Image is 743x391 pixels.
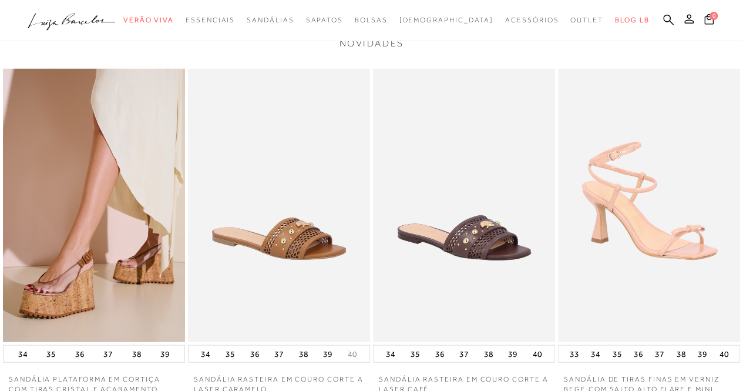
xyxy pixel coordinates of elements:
img: SANDÁLIA RASTEIRA EM COURO CORTE A LASER CARAMELO [188,69,370,342]
img: SANDÁLIA DE TIRAS FINAS EM VERNIZ BEGE COM SALTO ALTO FLARE E MINI LAÇO [558,69,740,342]
a: noSubCategoriesText [305,9,342,31]
button: 33 [566,346,583,362]
button: 39 [505,346,521,362]
img: SANDÁLIA RASTEIRA EM COURO CORTE A LASER CAFÉ [373,69,555,342]
button: 38 [480,346,497,362]
button: 34 [197,346,214,362]
span: Acessórios [505,16,559,24]
a: noSubCategoriesText [355,9,388,31]
button: 0 [701,13,717,29]
button: 34 [382,346,399,362]
button: 40 [529,346,546,362]
a: noSubCategoriesText [247,9,294,31]
button: 39 [694,346,711,362]
button: 37 [100,346,116,362]
button: 36 [246,346,263,362]
a: noSubCategoriesText [399,9,493,31]
a: noSubCategoriesText [505,9,559,31]
button: 35 [407,346,423,362]
span: Sandálias [247,16,294,24]
span: Verão Viva [123,16,174,24]
button: 37 [271,346,287,362]
span: Essenciais [186,16,235,24]
button: 35 [43,346,59,362]
span: BLOG LB [615,16,649,24]
button: 36 [630,346,647,362]
button: 35 [608,346,625,362]
button: 34 [587,346,604,362]
a: noSubCategoriesText [186,9,235,31]
button: 39 [157,346,173,362]
button: 39 [320,346,336,362]
span: Outlet [570,16,603,24]
button: 40 [715,346,732,362]
span: 0 [710,12,718,20]
button: 38 [295,346,312,362]
button: 37 [651,346,668,362]
button: 34 [15,346,31,362]
span: Sapatos [305,16,342,24]
button: 38 [129,346,145,362]
a: noSubCategoriesText [123,9,174,31]
button: 38 [673,346,690,362]
button: 37 [456,346,472,362]
a: noSubCategoriesText [570,9,603,31]
button: 36 [72,346,88,362]
button: 35 [222,346,238,362]
button: 40 [344,349,361,360]
span: Bolsas [355,16,388,24]
img: SANDÁLIA PLATAFORMA EM CORTIÇA COM TIRAS CRISTAL E ACABAMENTO CARAMELO [3,69,185,342]
a: BLOG LB [615,9,649,31]
span: [DEMOGRAPHIC_DATA] [399,16,493,24]
button: 36 [431,346,448,362]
